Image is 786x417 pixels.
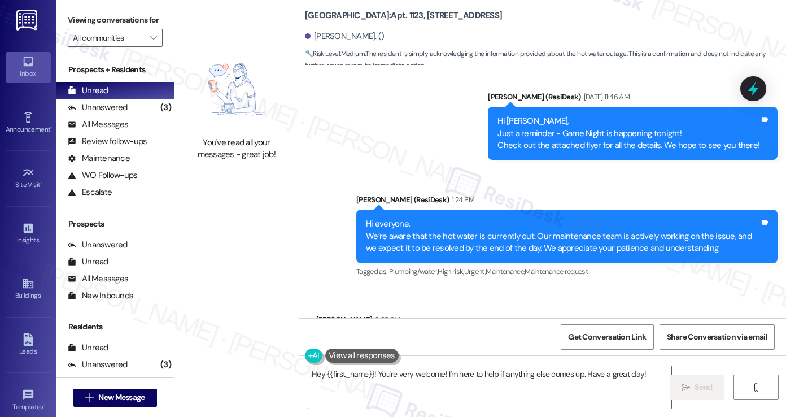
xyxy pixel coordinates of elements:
i:  [752,383,760,392]
input: All communities [73,29,145,47]
div: Tagged as: [356,263,778,280]
label: Viewing conversations for [68,11,163,29]
div: [PERSON_NAME] [316,314,400,329]
div: [PERSON_NAME] (ResiDesk) [488,91,778,107]
div: [DATE] 11:46 AM [581,91,630,103]
div: You've read all your messages - great job! [187,137,286,161]
img: ResiDesk Logo [16,10,40,31]
span: Urgent , [464,267,486,276]
span: Send [695,381,712,393]
div: Hi [PERSON_NAME], Just a reminder - Game Night is happening tonight! Check out the attached flyer... [497,115,759,151]
div: Unanswered [68,102,128,114]
span: Get Conversation Link [568,331,646,343]
a: Templates • [6,385,51,416]
div: [PERSON_NAME] (ResiDesk) [356,194,778,210]
div: All Messages [68,273,128,285]
span: • [43,401,45,409]
button: New Message [73,389,157,407]
div: Residents [56,321,174,333]
div: Escalate [68,186,112,198]
img: empty-state [187,47,286,131]
a: Inbox [6,52,51,82]
i:  [150,33,156,42]
div: (3) [158,99,174,116]
button: Share Conversation via email [660,324,775,350]
a: Insights • [6,219,51,249]
div: Unread [68,342,108,354]
div: Prospects + Residents [56,64,174,76]
div: WO Follow-ups [68,170,137,181]
span: • [41,179,42,187]
div: (3) [158,356,174,373]
span: Maintenance request [525,267,588,276]
span: New Message [98,392,145,403]
div: Unread [68,256,108,268]
span: • [50,124,52,132]
div: Maintenance [68,153,130,164]
a: Buildings [6,274,51,305]
i:  [85,393,94,402]
div: 3:20 PM [372,314,400,325]
button: Get Conversation Link [561,324,653,350]
i:  [682,383,690,392]
div: Unread [68,85,108,97]
div: 1:24 PM [449,194,474,206]
div: Hi everyone, We’re aware that the hot water is currently out. Our maintenance team is actively wo... [366,218,759,254]
div: Prospects [56,218,174,230]
span: High risk , [438,267,464,276]
b: [GEOGRAPHIC_DATA]: Apt. 1123, [STREET_ADDRESS] [305,10,502,21]
span: Maintenance , [486,267,525,276]
strong: 🔧 Risk Level: Medium [305,49,365,58]
div: All Messages [68,119,128,131]
span: Share Conversation via email [667,331,767,343]
div: New Inbounds [68,290,133,302]
div: All Messages [68,376,128,388]
span: • [39,234,41,242]
div: Review follow-ups [68,136,147,147]
span: Plumbing/water , [389,267,438,276]
span: : The resident is simply acknowledging the information provided about the hot water outage. This ... [305,48,786,72]
div: Unanswered [68,359,128,371]
button: Send [670,375,724,400]
textarea: Hey {{first_name}}! You're very welcome! I'm here to help if anything else comes up. Have a great... [307,366,671,409]
div: [PERSON_NAME]. () [305,31,385,42]
a: Leads [6,330,51,360]
a: Site Visit • [6,163,51,194]
div: Unanswered [68,239,128,251]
